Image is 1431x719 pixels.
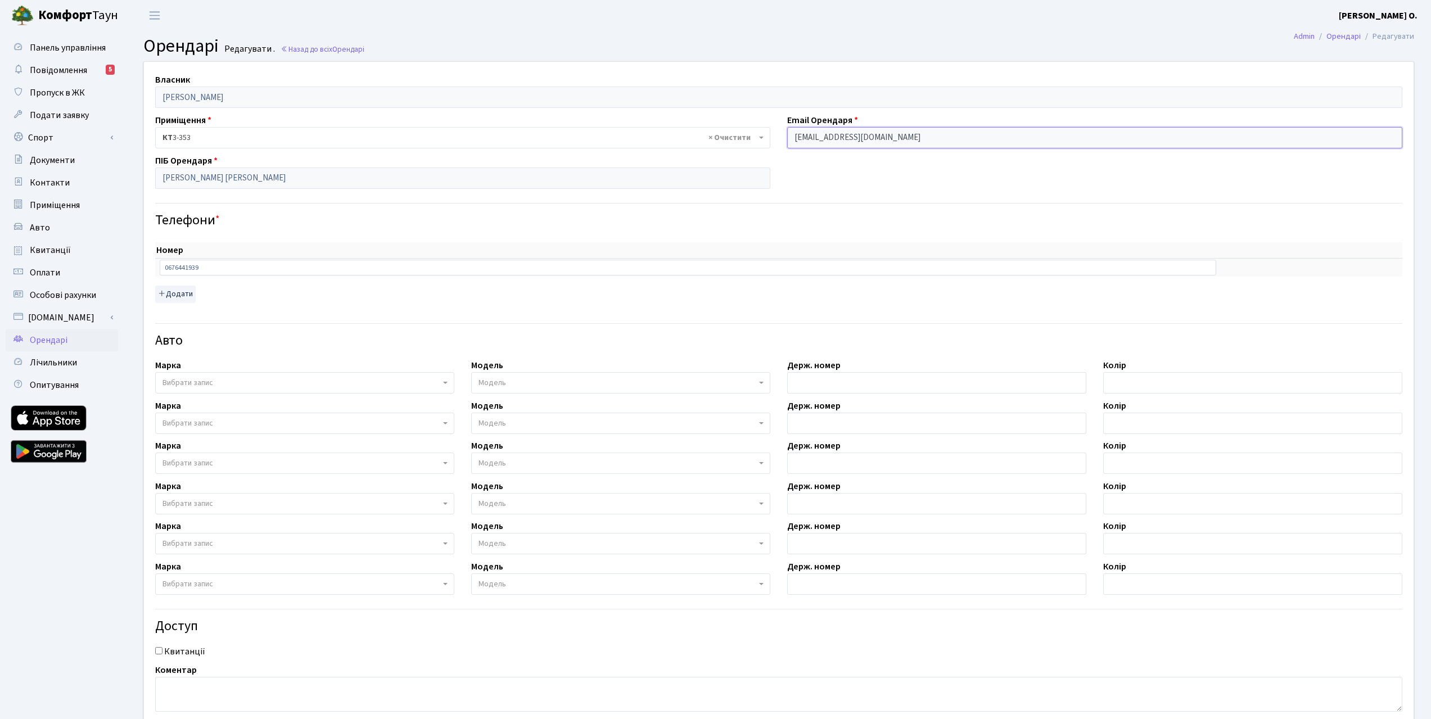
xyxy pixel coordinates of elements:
span: Вибрати запис [162,538,213,549]
span: <b>КТ</b>&nbsp;&nbsp;&nbsp;&nbsp;3-353 [155,127,770,148]
a: Опитування [6,374,118,396]
label: Приміщення [155,114,211,127]
span: Модель [478,498,506,509]
h4: Телефони [155,212,1402,229]
small: Редагувати . [222,44,275,55]
button: Переключити навігацію [141,6,169,25]
label: Держ. номер [787,480,841,493]
label: Держ. номер [787,560,841,573]
label: Модель [471,359,503,372]
a: Подати заявку [6,104,118,126]
span: Модель [478,458,506,469]
label: Модель [471,399,503,413]
span: Вибрати запис [162,458,213,469]
label: Марка [155,560,181,573]
span: <b>КТ</b>&nbsp;&nbsp;&nbsp;&nbsp;3-353 [162,132,756,143]
span: Модель [478,418,506,429]
label: Модель [471,519,503,533]
span: Вибрати запис [162,498,213,509]
span: Оплати [30,266,60,279]
b: Комфорт [38,6,92,24]
a: Назад до всіхОрендарі [281,44,364,55]
span: Повідомлення [30,64,87,76]
label: Колір [1103,359,1126,372]
label: Колір [1103,399,1126,413]
a: [DOMAIN_NAME] [6,306,118,329]
h4: Доступ [155,618,1402,635]
span: Орендарі [30,334,67,346]
span: Вибрати запис [162,418,213,429]
label: Марка [155,399,181,413]
li: Редагувати [1361,30,1414,43]
a: Повідомлення5 [6,59,118,82]
a: Квитанції [6,239,118,261]
a: Панель управління [6,37,118,59]
b: КТ [162,132,173,143]
label: Коментар [155,663,197,677]
label: Колір [1103,560,1126,573]
a: Авто [6,216,118,239]
label: Квитанції [164,645,205,658]
label: Марка [155,519,181,533]
label: Держ. номер [787,399,841,413]
label: Марка [155,359,181,372]
a: Приміщення [6,194,118,216]
a: Контакти [6,171,118,194]
button: Додати [155,286,196,303]
label: Колір [1103,480,1126,493]
h4: Авто [155,333,1402,349]
div: 5 [106,65,115,75]
a: Оплати [6,261,118,284]
span: Особові рахунки [30,289,96,301]
label: Власник [155,73,190,87]
input: Буде використано в якості логіна [787,127,1402,148]
span: Подати заявку [30,109,89,121]
span: Модель [478,377,506,388]
label: Колір [1103,439,1126,453]
span: Приміщення [30,199,80,211]
span: Документи [30,154,75,166]
a: Орендарі [1326,30,1361,42]
span: Опитування [30,379,79,391]
span: Пропуск в ЖК [30,87,85,99]
span: Вибрати запис [162,578,213,590]
span: Контакти [30,177,70,189]
label: Модель [471,480,503,493]
label: Модель [471,560,503,573]
span: Орендарі [143,33,219,59]
label: Держ. номер [787,519,841,533]
img: logo.png [11,4,34,27]
span: Панель управління [30,42,106,54]
span: Квитанції [30,244,71,256]
nav: breadcrumb [1277,25,1431,48]
a: Документи [6,149,118,171]
span: Модель [478,578,506,590]
label: Колір [1103,519,1126,533]
span: Модель [478,538,506,549]
a: Лічильники [6,351,118,374]
label: Email Орендаря [787,114,858,127]
b: [PERSON_NAME] О. [1339,10,1418,22]
label: Марка [155,439,181,453]
a: Орендарі [6,329,118,351]
span: Лічильники [30,356,77,369]
span: Видалити всі елементи [708,132,751,143]
th: Номер [155,242,1221,259]
label: Марка [155,480,181,493]
span: Вибрати запис [162,377,213,388]
label: ПІБ Орендаря [155,154,218,168]
label: Модель [471,439,503,453]
a: Спорт [6,126,118,149]
a: [PERSON_NAME] О. [1339,9,1418,22]
span: Таун [38,6,118,25]
a: Пропуск в ЖК [6,82,118,104]
label: Держ. номер [787,359,841,372]
a: Admin [1294,30,1315,42]
label: Держ. номер [787,439,841,453]
a: Особові рахунки [6,284,118,306]
span: Авто [30,221,50,234]
span: Орендарі [332,44,364,55]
